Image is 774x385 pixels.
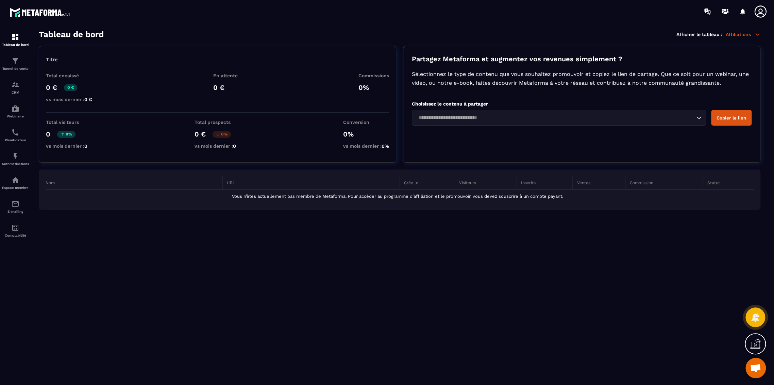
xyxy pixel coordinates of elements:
button: Copier le lien [711,110,752,126]
p: 0% [57,131,75,138]
img: automations [11,152,19,160]
p: Total prospects [195,119,236,125]
a: automationsautomationsAutomatisations [2,147,29,171]
a: emailemailE-mailing [2,195,29,219]
p: Titre [46,57,389,63]
th: Commission [625,176,703,190]
span: 0 [233,143,236,149]
p: Planificateur [2,138,29,142]
p: Choisissez le contenu à partager [412,101,752,107]
span: 0 [84,143,87,149]
p: 0 € [195,130,206,138]
th: Nom [46,176,223,190]
p: 0% [358,83,389,92]
p: Espace membre [2,186,29,190]
input: Search for option [416,114,695,122]
img: formation [11,81,19,89]
a: formationformationTableau de bord [2,28,29,52]
p: E-mailing [2,210,29,213]
p: Automatisations [2,162,29,166]
p: 0% [213,131,231,138]
p: 0 € [46,83,57,92]
p: Comptabilité [2,234,29,237]
img: formation [11,33,19,41]
p: vs mois dernier : [46,143,87,149]
img: formation [11,57,19,65]
p: 0% [343,130,389,138]
a: formationformationTunnel de vente [2,52,29,76]
img: scheduler [11,128,19,137]
p: En attente [213,73,237,78]
img: automations [11,105,19,113]
p: vs mois dernier : [343,143,389,149]
img: automations [11,176,19,184]
img: email [11,200,19,208]
p: 0 [46,130,50,138]
div: Search for option [412,110,706,126]
a: automationsautomationsEspace membre [2,171,29,195]
a: schedulerschedulerPlanificateur [2,123,29,147]
th: Statut [703,176,754,190]
th: Ventes [573,176,625,190]
p: Partagez Metaforma et augmentez vos revenues simplement ? [412,55,752,63]
span: 0 € [84,97,92,102]
h3: Tableau de bord [39,30,104,39]
p: vs mois dernier : [46,97,92,102]
th: Crée le [400,176,455,190]
img: logo [10,6,71,18]
td: Vous n’êtes actuellement pas membre de Metaforma. Pour accéder au programme d’affiliation et le p... [46,190,754,203]
a: automationsautomationsWebinaire [2,99,29,123]
p: vs mois dernier : [195,143,236,149]
p: Total visiteurs [46,119,87,125]
th: URL [223,176,400,190]
p: 0 € [64,84,77,91]
th: Inscrits [517,176,573,190]
th: Visiteurs [455,176,517,190]
p: Affiliations [726,31,760,37]
p: Tunnel de vente [2,67,29,70]
a: Mở cuộc trò chuyện [745,358,766,378]
p: Webinaire [2,114,29,118]
p: Tableau de bord [2,43,29,47]
p: Total encaissé [46,73,92,78]
p: Afficher le tableau : [676,32,722,37]
p: Conversion [343,119,389,125]
span: 0% [382,143,389,149]
p: Commissions [358,73,389,78]
a: accountantaccountantComptabilité [2,219,29,242]
img: accountant [11,224,19,232]
p: CRM [2,91,29,94]
a: formationformationCRM [2,76,29,99]
p: 0 € [213,83,237,92]
p: Sélectionnez le type de contenu que vous souhaitez promouvoir et copiez le lien de partage. Que c... [412,70,752,87]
